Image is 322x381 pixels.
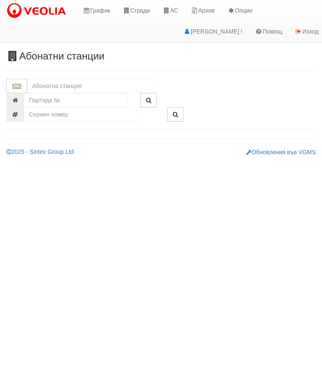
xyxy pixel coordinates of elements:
a: 2025 - Sintex Group Ltd. [6,148,75,155]
a: Обновления във VGMS [246,149,316,156]
input: Сериен номер [24,107,141,122]
input: Партида № [24,93,128,107]
h3: Абонатни станции [6,51,316,62]
img: VeoliaLogo.png [6,2,70,20]
a: Помощ [249,21,288,42]
input: Абонатна станция [27,79,155,93]
a: [PERSON_NAME] ! [177,21,249,42]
